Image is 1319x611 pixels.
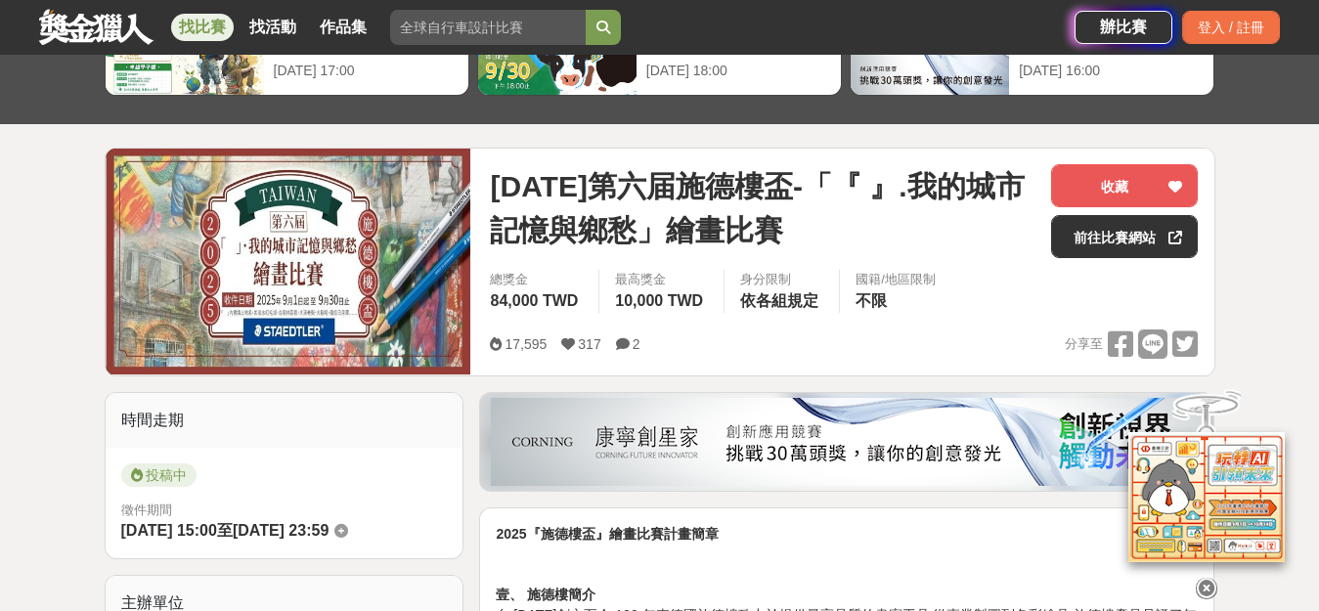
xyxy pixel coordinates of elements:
span: [DATE]第六届施德樓盃-「『 』.我的城市記憶與鄉愁」繪畫比賽 [490,164,1035,252]
div: [DATE] 16:00 [1019,61,1204,81]
span: 17,595 [505,336,547,352]
img: d2146d9a-e6f6-4337-9592-8cefde37ba6b.png [1128,432,1285,562]
input: 全球自行車設計比賽 [390,10,586,45]
span: 最高獎金 [615,270,708,289]
a: 辦比賽 [1075,11,1172,44]
span: 徵件期間 [121,502,172,517]
span: 至 [217,522,233,539]
a: 找活動 [242,14,304,41]
div: 身分限制 [740,270,823,289]
span: 84,000 TWD [490,292,578,309]
img: be6ed63e-7b41-4cb8-917a-a53bd949b1b4.png [491,398,1203,486]
a: 作品集 [312,14,374,41]
div: 時間走期 [106,393,463,448]
span: 2 [633,336,640,352]
strong: 壹、 施德樓簡介 [496,587,595,602]
strong: 2025『施德樓盃』繪畫比賽計畫簡章 [496,526,718,542]
span: 不限 [856,292,887,309]
a: 找比賽 [171,14,234,41]
span: [DATE] 23:59 [233,522,329,539]
a: 前往比賽網站 [1051,215,1198,258]
div: 國籍/地區限制 [856,270,936,289]
div: [DATE] 17:00 [274,61,459,81]
span: 317 [578,336,600,352]
span: 分享至 [1065,329,1103,359]
div: [DATE] 18:00 [646,61,831,81]
span: 投稿中 [121,463,197,487]
button: 收藏 [1051,164,1198,207]
span: 10,000 TWD [615,292,703,309]
span: [DATE] 15:00 [121,522,217,539]
span: 總獎金 [490,270,583,289]
span: 依各組規定 [740,292,818,309]
div: 登入 / 註冊 [1182,11,1280,44]
img: Cover Image [106,149,471,374]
